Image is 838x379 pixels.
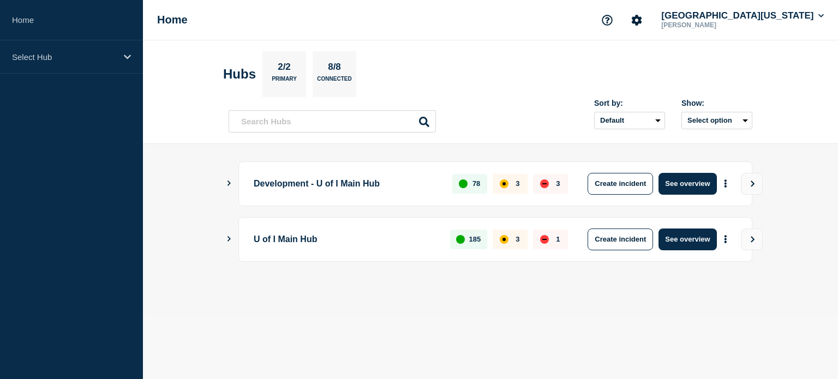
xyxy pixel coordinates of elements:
button: Show Connected Hubs [226,179,232,188]
button: Create incident [588,228,653,250]
button: See overview [659,228,716,250]
button: [GEOGRAPHIC_DATA][US_STATE] [659,10,826,21]
button: More actions [719,229,733,249]
p: Development - U of I Main Hub [254,173,440,195]
button: Select option [681,112,752,129]
button: View [741,228,763,250]
select: Sort by [594,112,665,129]
button: More actions [719,173,733,194]
h1: Home [157,14,188,26]
div: Sort by: [594,99,665,107]
div: affected [500,235,508,244]
button: See overview [659,173,716,195]
div: down [540,235,549,244]
p: 3 [556,179,560,188]
p: 2/2 [274,62,295,76]
button: View [741,173,763,195]
h2: Hubs [223,67,256,82]
button: Support [596,9,619,32]
p: 78 [472,179,480,188]
button: Show Connected Hubs [226,235,232,243]
input: Search Hubs [229,110,436,133]
p: 3 [516,235,519,243]
div: down [540,179,549,188]
p: 1 [556,235,560,243]
p: Select Hub [12,52,117,62]
p: 8/8 [324,62,345,76]
p: U of I Main Hub [254,228,438,250]
div: Show: [681,99,752,107]
p: [PERSON_NAME] [659,21,773,29]
div: affected [500,179,508,188]
p: Connected [317,76,351,87]
p: 185 [469,235,481,243]
div: up [459,179,468,188]
button: Account settings [625,9,648,32]
div: up [456,235,465,244]
p: Primary [272,76,297,87]
button: Create incident [588,173,653,195]
p: 3 [516,179,519,188]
